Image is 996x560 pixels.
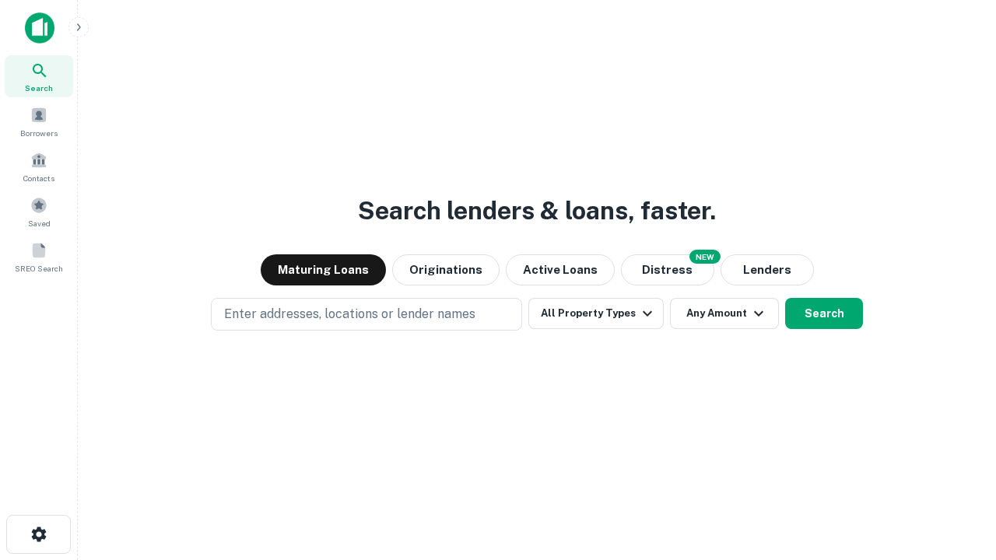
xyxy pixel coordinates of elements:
[5,191,73,233] a: Saved
[528,298,664,329] button: All Property Types
[25,12,54,44] img: capitalize-icon.png
[211,298,522,331] button: Enter addresses, locations or lender names
[5,55,73,97] a: Search
[5,145,73,187] a: Contacts
[721,254,814,285] button: Lenders
[5,236,73,278] a: SREO Search
[918,436,996,510] iframe: Chat Widget
[25,82,53,94] span: Search
[28,217,51,229] span: Saved
[506,254,615,285] button: Active Loans
[670,298,779,329] button: Any Amount
[785,298,863,329] button: Search
[23,172,54,184] span: Contacts
[392,254,500,285] button: Originations
[358,192,716,229] h3: Search lenders & loans, faster.
[224,305,475,324] p: Enter addresses, locations or lender names
[20,127,58,139] span: Borrowers
[621,254,714,285] button: Search distressed loans with lien and other non-mortgage details.
[15,262,63,275] span: SREO Search
[5,100,73,142] a: Borrowers
[261,254,386,285] button: Maturing Loans
[689,250,721,264] div: NEW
